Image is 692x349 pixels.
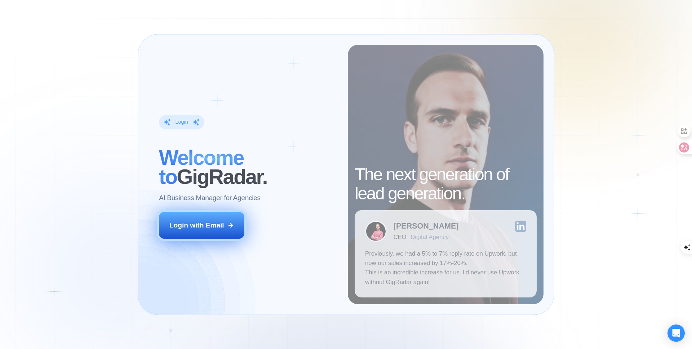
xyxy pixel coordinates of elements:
[667,324,685,342] div: Open Intercom Messenger
[159,212,245,239] button: Login with Email
[159,193,261,203] p: AI Business Manager for Agencies
[169,221,224,230] div: Login with Email
[365,249,526,287] p: Previously, we had a 5% to 7% reply rate on Upwork, but now our sales increased by 17%-20%. This ...
[394,234,406,240] div: CEO
[355,165,537,203] h2: The next generation of lead generation.
[159,148,337,186] h2: ‍ GigRadar.
[394,222,459,230] div: [PERSON_NAME]
[411,234,449,240] div: Digital Agency
[175,119,188,125] div: Login
[159,146,244,188] span: Welcome to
